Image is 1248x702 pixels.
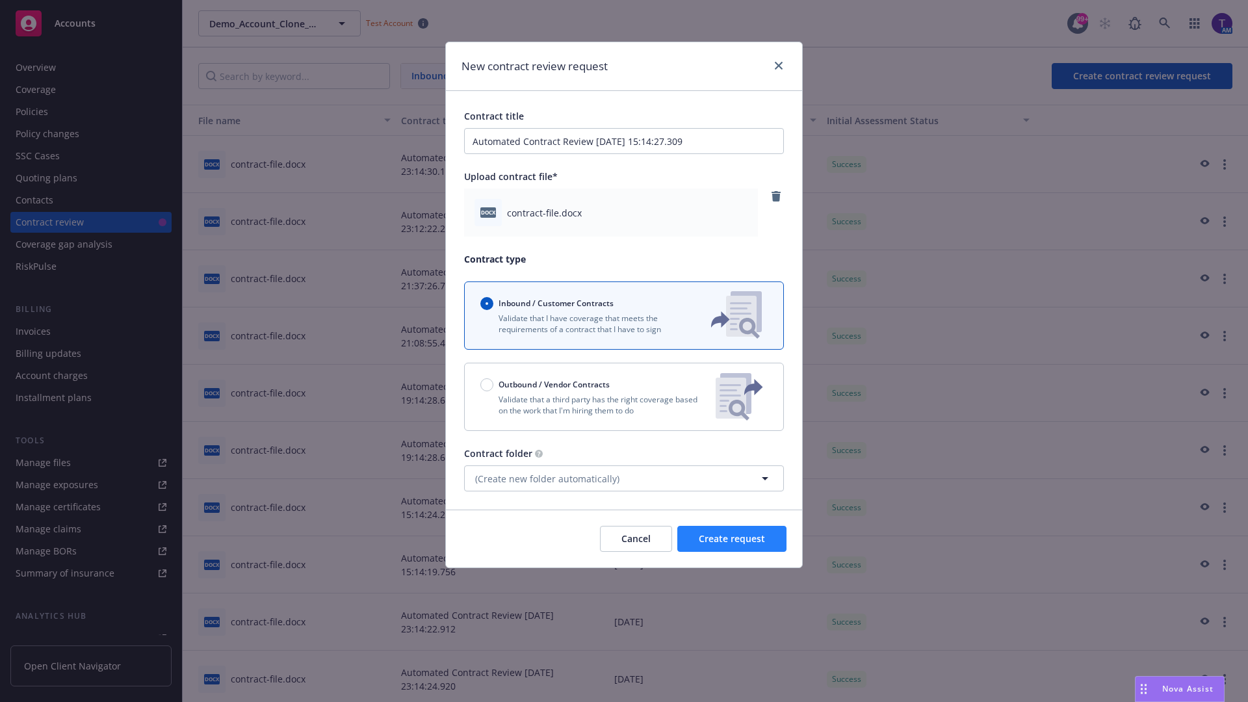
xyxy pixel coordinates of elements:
[699,532,765,545] span: Create request
[480,297,493,310] input: Inbound / Customer Contracts
[621,532,651,545] span: Cancel
[475,472,619,486] span: (Create new folder automatically)
[499,298,614,309] span: Inbound / Customer Contracts
[499,379,610,390] span: Outbound / Vendor Contracts
[1136,677,1152,701] div: Drag to move
[464,110,524,122] span: Contract title
[464,170,558,183] span: Upload contract file*
[677,526,786,552] button: Create request
[771,58,786,73] a: close
[464,447,532,460] span: Contract folder
[464,363,784,431] button: Outbound / Vendor ContractsValidate that a third party has the right coverage based on the work t...
[464,281,784,350] button: Inbound / Customer ContractsValidate that I have coverage that meets the requirements of a contra...
[507,206,582,220] span: contract-file.docx
[464,465,784,491] button: (Create new folder automatically)
[461,58,608,75] h1: New contract review request
[768,188,784,204] a: remove
[480,207,496,217] span: docx
[1162,683,1214,694] span: Nova Assist
[1135,676,1225,702] button: Nova Assist
[600,526,672,552] button: Cancel
[480,313,690,335] p: Validate that I have coverage that meets the requirements of a contract that I have to sign
[480,394,705,416] p: Validate that a third party has the right coverage based on the work that I'm hiring them to do
[464,128,784,154] input: Enter a title for this contract
[464,252,784,266] p: Contract type
[480,378,493,391] input: Outbound / Vendor Contracts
